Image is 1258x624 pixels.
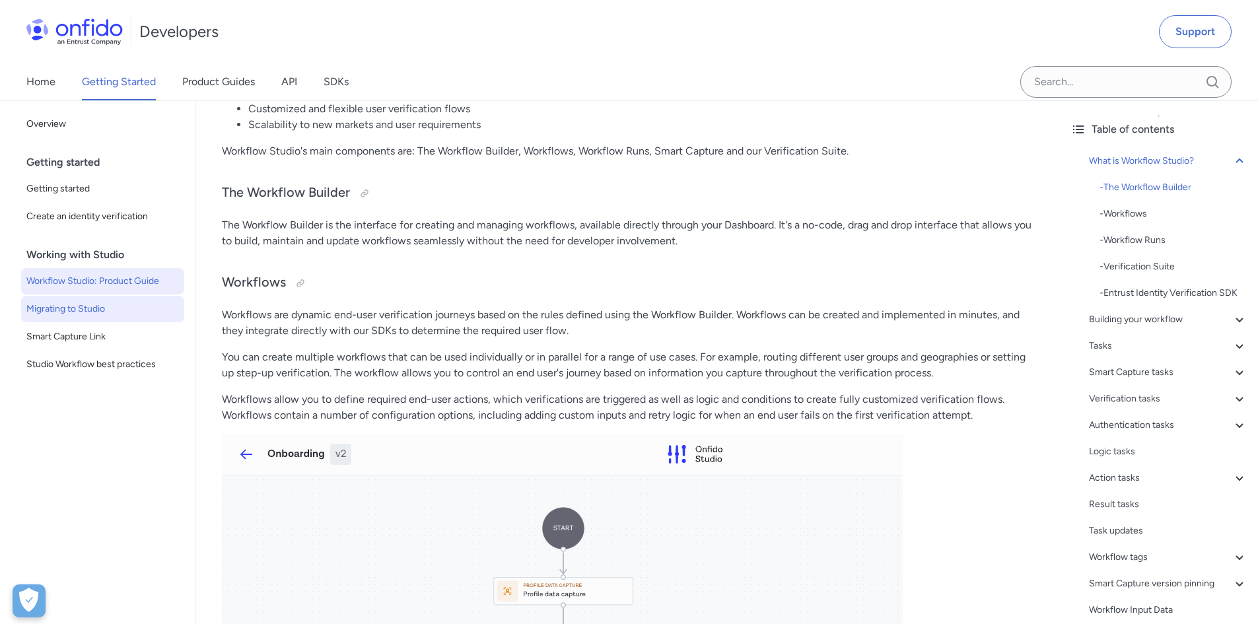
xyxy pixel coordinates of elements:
a: Migrating to Studio [21,296,184,322]
a: Result tasks [1089,497,1247,512]
a: Home [26,63,55,100]
a: -Workflow Runs [1100,232,1247,248]
input: Onfido search input field [1020,66,1232,98]
a: Action tasks [1089,470,1247,486]
span: Create an identity verification [26,209,179,225]
a: Smart Capture version pinning [1089,576,1247,592]
span: Overview [26,116,179,132]
span: Smart Capture Link [26,329,179,345]
h1: Developers [139,21,219,42]
a: Studio Workflow best practices [21,351,184,378]
button: Open Preferences [13,584,46,617]
a: -Workflows [1100,206,1247,222]
a: Smart Capture Link [21,324,184,350]
a: SDKs [324,63,349,100]
li: Customized and flexible user verification flows [248,101,1033,117]
a: Create an identity verification [21,203,184,230]
div: Table of contents [1070,121,1247,137]
a: Overview [21,111,184,137]
span: Getting started [26,181,179,197]
a: Logic tasks [1089,444,1247,460]
a: Authentication tasks [1089,417,1247,433]
span: Studio Workflow best practices [26,357,179,372]
a: Smart Capture tasks [1089,364,1247,380]
div: - Verification Suite [1100,259,1247,275]
a: What is Workflow Studio? [1089,153,1247,169]
span: Workflow Studio: Product Guide [26,273,179,289]
a: Getting Started [82,63,156,100]
div: Getting started [26,149,190,176]
a: Product Guides [182,63,255,100]
div: - Workflow Runs [1100,232,1247,248]
p: The Workflow Builder is the interface for creating and managing workflows, available directly thr... [222,217,1033,249]
img: Onfido Logo [26,18,123,45]
h3: The Workflow Builder [222,183,1033,204]
li: Scalability to new markets and user requirements [248,117,1033,133]
span: Migrating to Studio [26,301,179,317]
a: Support [1159,15,1232,48]
div: Working with Studio [26,242,190,268]
p: You can create multiple workflows that can be used individually or in parallel for a range of use... [222,349,1033,381]
a: Tasks [1089,338,1247,354]
a: -The Workflow Builder [1100,180,1247,195]
p: Workflow Studio's main components are: The Workflow Builder, Workflows, Workflow Runs, Smart Capt... [222,143,1033,159]
a: API [281,63,297,100]
a: -Entrust Identity Verification SDK [1100,285,1247,301]
div: - The Workflow Builder [1100,180,1247,195]
p: Workflows are dynamic end-user verification journeys based on the rules defined using the Workflo... [222,307,1033,339]
a: Task updates [1089,523,1247,539]
a: Workflow Studio: Product Guide [21,268,184,295]
h3: Workflows [222,273,1033,294]
a: Getting started [21,176,184,202]
a: Building your workflow [1089,312,1247,328]
a: Workflow Input Data [1089,602,1247,618]
div: - Workflows [1100,206,1247,222]
a: Verification tasks [1089,391,1247,407]
p: Workflows allow you to define required end-user actions, which verifications are triggered as wel... [222,392,1033,423]
a: Workflow tags [1089,549,1247,565]
div: - Entrust Identity Verification SDK [1100,285,1247,301]
div: Cookie Preferences [13,584,46,617]
a: -Verification Suite [1100,259,1247,275]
